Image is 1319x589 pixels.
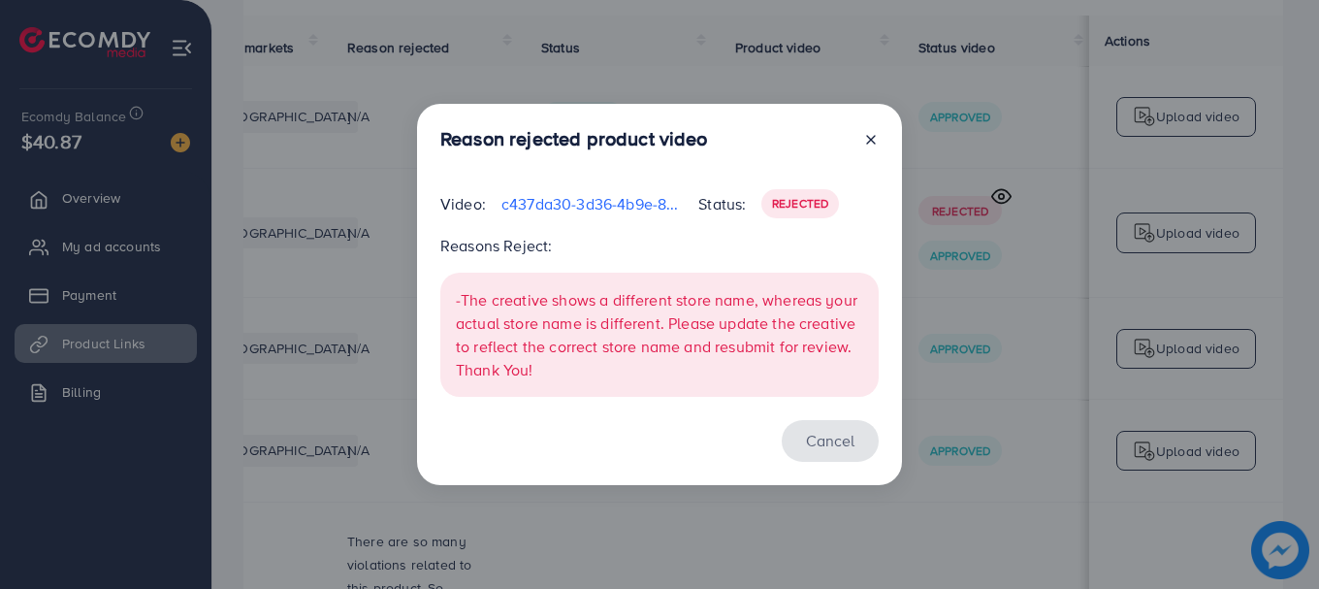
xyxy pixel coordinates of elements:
p: -The creative shows a different store name, whereas your actual store name is different. Please u... [456,288,863,381]
p: Status: [698,192,746,215]
h3: Reason rejected product video [440,127,708,150]
p: Reasons Reject: [440,234,879,257]
p: c437da30-3d36-4b9e-8699-e0b63b2c91f3-1754561549547.mp4 [501,192,683,215]
p: Video: [440,192,486,215]
span: Rejected [772,195,828,212]
button: Cancel [782,420,879,462]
